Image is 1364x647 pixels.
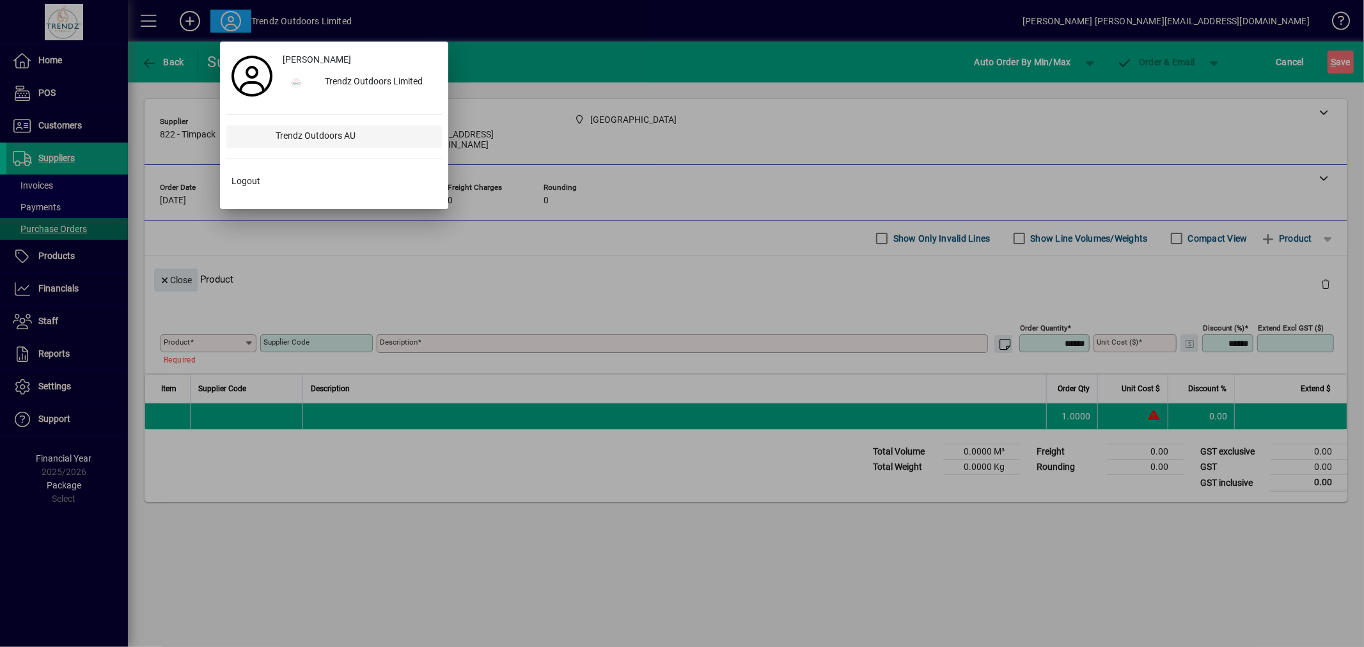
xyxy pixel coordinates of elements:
a: [PERSON_NAME] [278,48,442,71]
span: [PERSON_NAME] [283,53,351,66]
button: Trendz Outdoors Limited [278,71,442,94]
div: Trendz Outdoors AU [266,125,442,148]
button: Logout [226,169,442,192]
div: Trendz Outdoors Limited [315,71,442,94]
button: Trendz Outdoors AU [226,125,442,148]
span: Logout [231,175,260,188]
a: Profile [226,65,278,88]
